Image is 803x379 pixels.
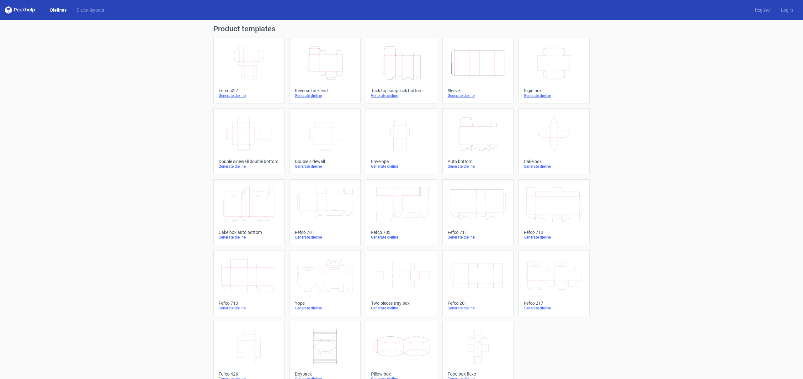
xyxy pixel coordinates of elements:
a: Reverse tuck endGenerate dieline [290,38,361,103]
div: Reverse tuck end [295,88,355,93]
div: Generate dieline [524,306,584,311]
div: Fefco 426 [219,371,279,376]
div: Fefco 703 [371,230,432,235]
div: Tuck top snap lock bottom [371,88,432,93]
div: Fefco 713 [219,301,279,306]
a: YopeGenerate dieline [290,250,361,316]
div: Fefco 711 [448,230,508,235]
a: Diecut layouts [72,7,109,13]
div: Cake box auto bottom [219,230,279,235]
div: Generate dieline [448,93,508,98]
div: Generate dieline [524,93,584,98]
div: Sleeve [448,88,508,93]
div: Fefco 217 [524,301,584,306]
a: Double sidewallGenerate dieline [290,108,361,174]
div: Auto bottom [448,159,508,164]
a: Fefco 703Generate dieline [366,179,437,245]
div: Double sidewall [295,159,355,164]
div: Generate dieline [371,164,432,169]
div: Generate dieline [295,306,355,311]
a: Fefco 713Generate dieline [213,250,285,316]
div: Generate dieline [219,235,279,240]
a: Fefco 201Generate dieline [442,250,513,316]
div: Generate dieline [448,164,508,169]
div: Food box flexo [448,371,508,376]
a: Auto bottomGenerate dieline [442,108,513,174]
div: Generate dieline [295,93,355,98]
a: Double sidewall double bottomGenerate dieline [213,108,285,174]
div: Generate dieline [371,93,432,98]
div: Generate dieline [524,164,584,169]
div: Generate dieline [295,164,355,169]
div: Generate dieline [448,235,508,240]
h1: Product templates [213,25,590,33]
a: Rigid boxGenerate dieline [518,38,590,103]
div: Generate dieline [219,93,279,98]
div: Generate dieline [371,306,432,311]
div: Generate dieline [295,235,355,240]
div: Fefco 427 [219,88,279,93]
div: Generate dieline [524,235,584,240]
div: Generate dieline [448,306,508,311]
a: Two pieces tray boxGenerate dieline [366,250,437,316]
div: Fefco 712 [524,230,584,235]
div: Two pieces tray box [371,301,432,306]
div: Yope [295,301,355,306]
div: Fefco 201 [448,301,508,306]
a: SleeveGenerate dieline [442,38,513,103]
a: Fefco 427Generate dieline [213,38,285,103]
div: Generate dieline [371,235,432,240]
a: Fefco 711Generate dieline [442,179,513,245]
div: Doypack [295,371,355,376]
div: Fefco 701 [295,230,355,235]
a: Cake box auto bottomGenerate dieline [213,179,285,245]
a: Fefco 712Generate dieline [518,179,590,245]
div: Pillow box [371,371,432,376]
a: Dielines [45,7,72,13]
div: Double sidewall double bottom [219,159,279,164]
a: Fefco 217Generate dieline [518,250,590,316]
a: Tuck top snap lock bottomGenerate dieline [366,38,437,103]
div: Generate dieline [219,164,279,169]
div: Envelope [371,159,432,164]
div: Rigid box [524,88,584,93]
div: Cake box [524,159,584,164]
a: Cake boxGenerate dieline [518,108,590,174]
div: Generate dieline [219,306,279,311]
a: Fefco 701Generate dieline [290,179,361,245]
a: Log in [776,7,798,13]
a: EnvelopeGenerate dieline [366,108,437,174]
a: Register [750,7,776,13]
